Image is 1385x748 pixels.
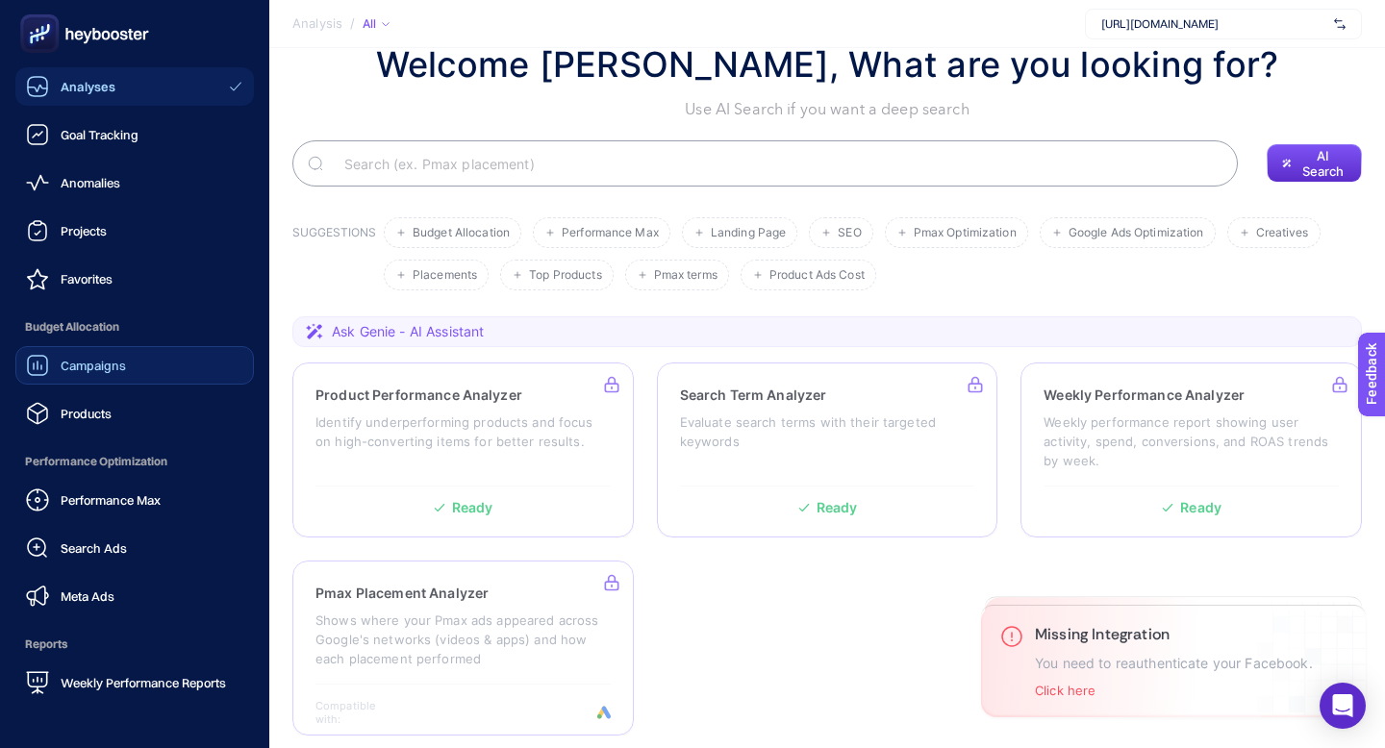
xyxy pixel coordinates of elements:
span: Budget Allocation [15,308,254,346]
a: Meta Ads [15,577,254,615]
span: Placements [413,268,477,283]
div: All [363,16,390,32]
button: Click here [1035,683,1095,698]
span: Pmax Optimization [914,226,1017,240]
span: Product Ads Cost [769,268,865,283]
span: Meta Ads [61,588,114,604]
span: Anomalies [61,175,120,190]
span: Top Products [529,268,601,283]
a: Weekly Performance Reports [15,663,254,702]
a: Pmax Placement AnalyzerShows where your Pmax ads appeared across Google's networks (videos & apps... [292,561,634,736]
span: Campaigns [61,358,126,373]
span: Ask Genie - AI Assistant [332,322,484,341]
span: Creatives [1256,226,1309,240]
span: Favorites [61,271,113,287]
h1: Welcome [PERSON_NAME], What are you looking for? [376,38,1279,90]
a: Products [15,394,254,433]
span: Weekly Performance Reports [61,675,226,690]
h3: Missing Integration [1035,625,1313,644]
div: Open Intercom Messenger [1320,683,1366,729]
input: Search [329,137,1222,190]
button: AI Search [1267,144,1362,183]
span: SEO [838,226,861,240]
a: Favorites [15,260,254,298]
span: Analysis [292,16,342,32]
span: Pmax terms [654,268,718,283]
span: Search Ads [61,540,127,556]
h3: SUGGESTIONS [292,225,376,290]
a: Product Performance AnalyzerIdentify underperforming products and focus on high-converting items ... [292,362,634,537]
a: Projects [15,212,254,250]
span: Reports [15,625,254,663]
p: Use AI Search if you want a deep search [376,98,1279,121]
span: / [350,15,355,31]
span: [URL][DOMAIN_NAME] [1101,16,1326,32]
a: Anomalies [15,163,254,202]
span: Projects [61,223,107,238]
span: Landing Page [711,226,786,240]
span: AI Search [1299,148,1347,179]
img: svg%3e [1334,14,1346,34]
span: Feedback [12,6,73,21]
span: Google Ads Optimization [1069,226,1204,240]
a: Analyses [15,67,254,106]
span: Performance Optimization [15,442,254,481]
span: Analyses [61,79,115,94]
a: Performance Max [15,481,254,519]
a: Goal Tracking [15,115,254,154]
a: Search Ads [15,529,254,567]
a: Campaigns [15,346,254,385]
a: Weekly Performance AnalyzerWeekly performance report showing user activity, spend, conversions, a... [1020,362,1362,537]
span: Budget Allocation [413,226,510,240]
p: You need to reauthenticate your Facebook. [1035,656,1313,671]
span: Performance Max [61,492,161,508]
span: Goal Tracking [61,127,138,142]
span: Performance Max [562,226,659,240]
a: Search Term AnalyzerEvaluate search terms with their targeted keywordsReady [657,362,998,537]
span: Products [61,406,112,421]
